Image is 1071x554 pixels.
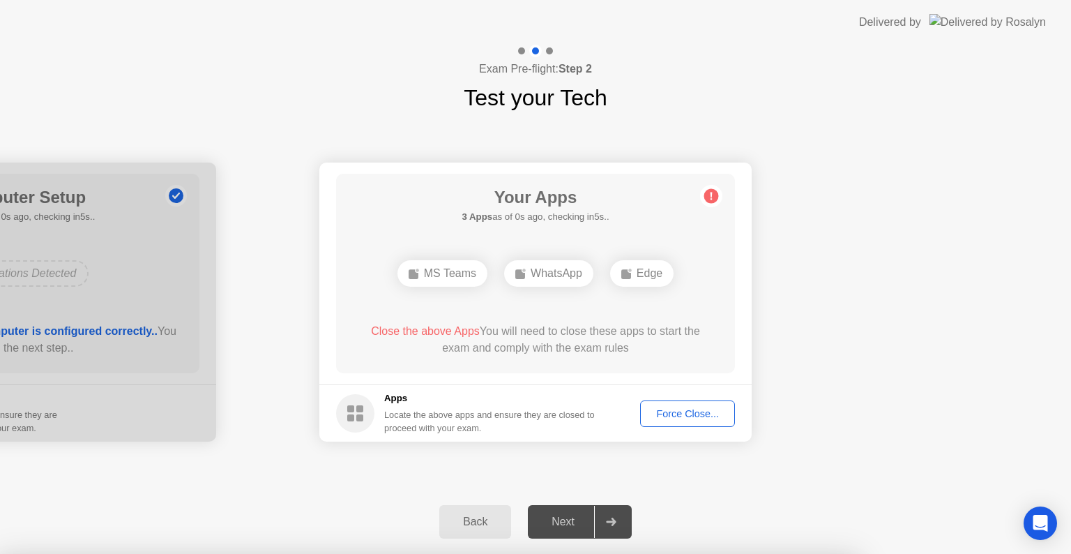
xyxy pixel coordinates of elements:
[462,211,492,222] b: 3 Apps
[645,408,730,419] div: Force Close...
[532,516,594,528] div: Next
[462,210,609,224] h5: as of 0s ago, checking in5s..
[504,260,593,287] div: WhatsApp
[479,61,592,77] h4: Exam Pre-flight:
[929,14,1046,30] img: Delivered by Rosalyn
[1024,507,1057,540] div: Open Intercom Messenger
[462,185,609,210] h1: Your Apps
[559,63,592,75] b: Step 2
[464,81,607,114] h1: Test your Tech
[443,516,507,528] div: Back
[397,260,487,287] div: MS Teams
[356,323,715,357] div: You will need to close these apps to start the exam and comply with the exam rules
[610,260,674,287] div: Edge
[384,391,595,405] h5: Apps
[384,408,595,435] div: Locate the above apps and ensure they are closed to proceed with your exam.
[371,325,480,337] span: Close the above Apps
[859,14,921,31] div: Delivered by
